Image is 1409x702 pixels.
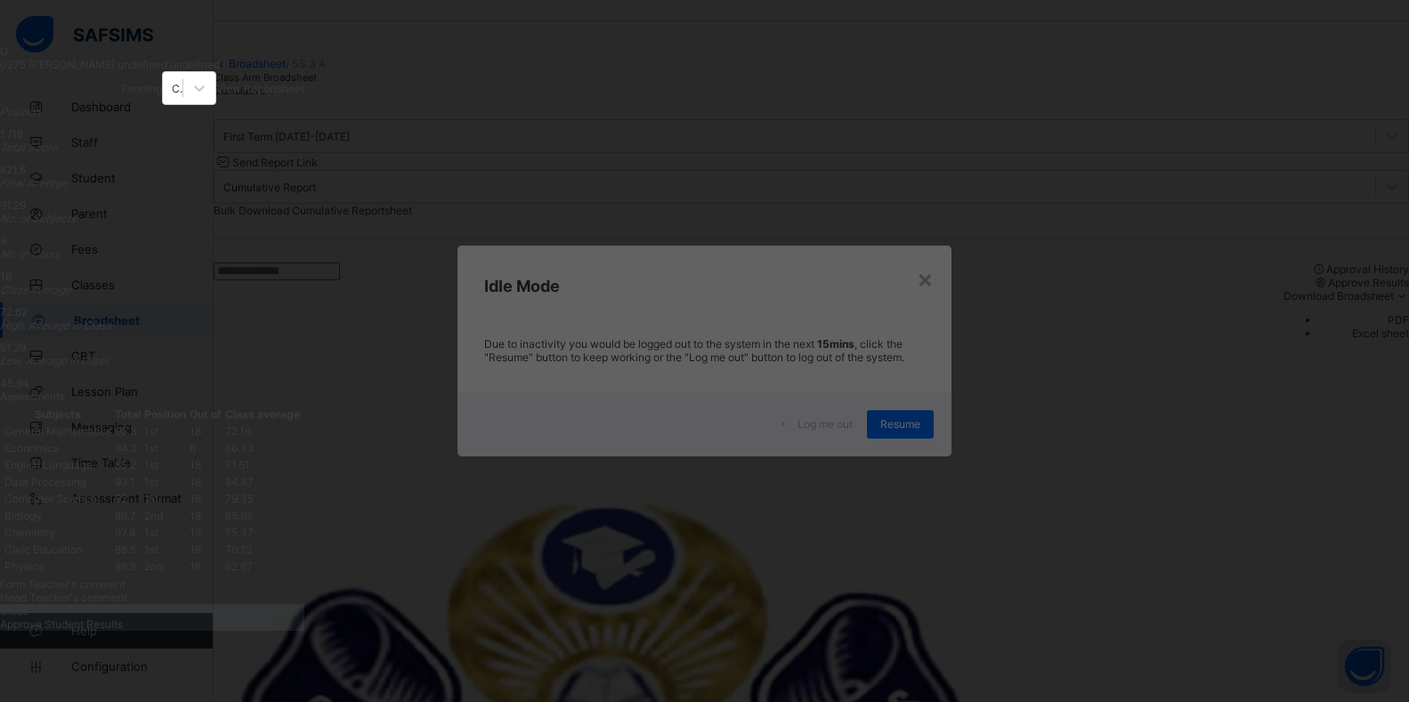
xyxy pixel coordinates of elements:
[117,58,220,71] span: undefined undefined
[144,458,158,472] span: 1st
[115,526,135,539] span: 97.8
[225,560,253,573] span: 62.67
[225,424,251,438] span: 72.16
[190,543,201,556] span: 18
[172,82,184,95] div: Cumulative Report
[225,543,253,556] span: 70.13
[225,441,255,455] span: 66.33
[4,475,86,488] span: Data Processing
[4,543,83,556] span: Civic Education
[115,407,141,421] span: Total
[28,58,117,71] span: [PERSON_NAME]
[225,509,253,522] span: 65.95
[4,526,55,539] span: Chemistry
[190,560,201,573] span: 18
[8,127,23,141] span: /18
[144,441,158,455] span: 1st
[190,407,222,421] span: Out of
[115,543,136,556] span: 88.5
[225,407,300,421] span: Class average
[115,509,136,522] span: 86.7
[121,82,162,95] span: Pending
[144,407,186,421] span: Position
[4,424,111,438] span: General Mathematics
[225,526,254,539] span: 75.37
[190,441,196,455] span: 6
[216,82,304,95] span: View Reportsheet
[144,560,163,573] span: 2nd
[4,509,42,522] span: Biology
[144,509,163,522] span: 2nd
[115,424,137,438] span: 95.3
[225,458,250,472] span: 71.51
[35,407,81,421] span: Subjects
[190,492,201,505] span: 18
[144,526,158,539] span: 1st
[190,509,201,522] span: 18
[115,560,136,573] span: 88.8
[190,424,201,438] span: 18
[4,458,93,472] span: English Language
[144,424,158,438] span: 1st
[115,441,137,455] span: 94.2
[144,492,158,505] span: 1st
[115,492,127,505] span: 92
[225,475,254,488] span: 84.87
[190,526,201,539] span: 18
[115,475,135,488] span: 93.1
[225,492,254,505] span: 79.35
[4,492,97,505] span: Computer Science
[4,560,44,573] span: Physics
[190,458,201,472] span: 18
[4,441,59,455] span: Economics
[144,543,158,556] span: 1st
[144,475,158,488] span: 1st
[115,458,136,472] span: 85.2
[190,475,201,488] span: 18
